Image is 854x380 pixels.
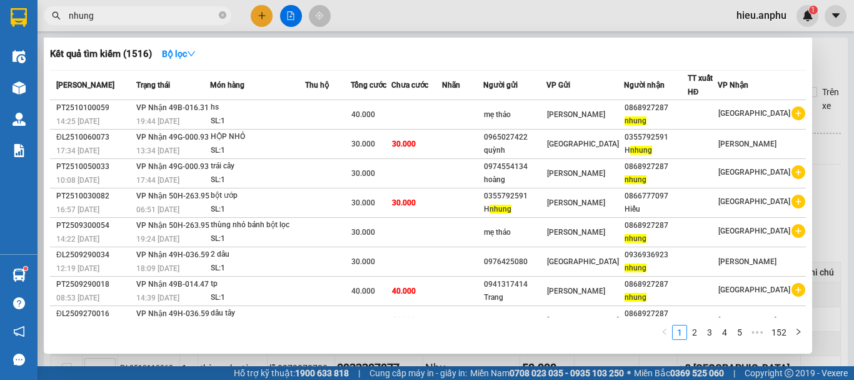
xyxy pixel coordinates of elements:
[211,189,304,203] div: bột ướp
[136,280,209,289] span: VP Nhận 49B-014.47
[661,328,668,336] span: left
[136,235,179,244] span: 19:24 [DATE]
[211,218,304,232] div: thùng nhỏ bánh bột lọc
[13,50,26,63] img: warehouse-icon
[56,190,133,203] div: PT2510030082
[547,169,605,178] span: [PERSON_NAME]
[687,325,702,340] li: 2
[625,131,687,144] div: 0355792591
[219,11,226,19] span: close-circle
[747,325,767,340] span: •••
[136,250,209,259] span: VP Nhận 49H-036.59
[718,285,790,294] span: [GEOGRAPHIC_DATA]
[657,325,672,340] button: left
[56,160,133,173] div: PT2510050033
[391,81,428,90] span: Chưa cước
[625,278,687,291] div: 0868927287
[56,176,99,185] span: 10:08 [DATE]
[657,325,672,340] li: Previous Page
[56,294,99,302] span: 08:53 [DATE]
[733,326,746,339] a: 5
[136,117,179,126] span: 19:44 [DATE]
[211,248,304,262] div: 2 dâu
[136,103,209,112] span: VP Nhận 49B-016.31
[484,131,546,144] div: 0965027422
[69,9,216,23] input: Tìm tên, số ĐT hoặc mã đơn
[625,293,646,302] span: nhung
[162,49,196,59] strong: Bộ lọc
[795,328,802,336] span: right
[490,205,511,213] span: nhung
[211,173,304,187] div: SL: 1
[210,81,244,90] span: Món hàng
[718,257,776,266] span: [PERSON_NAME]
[351,228,375,237] span: 30.000
[625,190,687,203] div: 0866777097
[351,140,375,148] span: 30.000
[625,144,687,157] div: H
[484,226,546,239] div: mẹ thảo
[56,146,99,155] span: 17:34 [DATE]
[211,160,304,173] div: trái cây
[351,169,375,178] span: 30.000
[688,326,701,339] a: 2
[484,203,546,216] div: H
[13,297,25,309] span: question-circle
[718,316,776,325] span: [PERSON_NAME]
[547,228,605,237] span: [PERSON_NAME]
[211,101,304,115] div: hs
[211,130,304,144] div: HỘP NHỎ
[219,10,226,22] span: close-circle
[24,267,28,270] sup: 1
[56,205,99,214] span: 16:57 [DATE]
[624,81,665,90] span: Người nhận
[625,203,687,216] div: Hiếu
[546,81,570,90] span: VP Gửi
[56,264,99,273] span: 12:19 [DATE]
[673,326,686,339] a: 1
[688,74,713,96] span: TT xuất HĐ
[483,81,518,90] span: Người gửi
[136,205,179,214] span: 06:51 [DATE]
[767,325,791,340] li: 152
[484,291,546,304] div: Trang
[392,198,416,207] span: 30.000
[211,291,304,305] div: SL: 1
[625,101,687,115] div: 0868927287
[625,175,646,184] span: nhung
[13,113,26,126] img: warehouse-icon
[703,326,716,339] a: 3
[702,325,717,340] li: 3
[56,101,133,115] div: PT2510100059
[11,8,27,27] img: logo-vxr
[625,234,646,243] span: nhung
[136,309,209,318] span: VP Nhận 49H-036.59
[547,316,619,325] span: [GEOGRAPHIC_DATA]
[52,11,61,20] span: search
[625,307,687,321] div: 0868927287
[791,224,805,238] span: plus-circle
[747,325,767,340] li: Next 5 Pages
[717,325,732,340] li: 4
[625,249,687,262] div: 0936936923
[56,81,114,90] span: [PERSON_NAME]
[791,325,806,340] li: Next Page
[13,81,26,95] img: warehouse-icon
[211,144,304,158] div: SL: 1
[56,131,133,144] div: ĐL2510060073
[791,106,805,120] span: plus-circle
[718,168,790,177] span: [GEOGRAPHIC_DATA]
[13,269,26,282] img: warehouse-icon
[791,165,805,179] span: plus-circle
[211,203,304,217] div: SL: 1
[305,81,329,90] span: Thu hộ
[211,232,304,246] div: SL: 1
[718,140,776,148] span: [PERSON_NAME]
[351,110,375,119] span: 40.000
[791,195,805,208] span: plus-circle
[56,117,99,126] span: 14:25 [DATE]
[56,219,133,232] div: PT2509300054
[791,325,806,340] button: right
[718,227,790,235] span: [GEOGRAPHIC_DATA]
[791,283,805,297] span: plus-circle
